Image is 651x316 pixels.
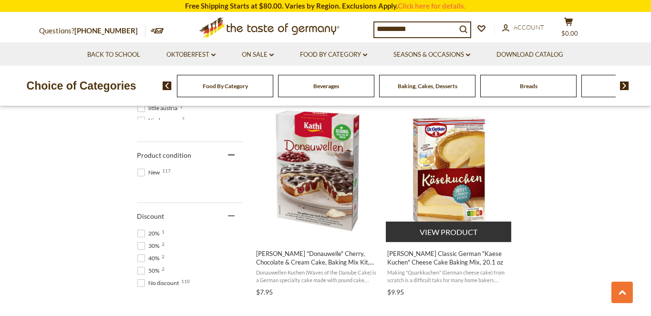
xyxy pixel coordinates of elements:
span: 2 [162,266,165,271]
span: $9.95 [387,288,404,296]
a: On Sale [242,50,274,60]
span: 40% [137,254,163,263]
a: Breads [520,82,537,90]
a: Kathi [255,99,381,299]
span: 117 [163,168,171,173]
span: [PERSON_NAME] "Donauwelle" Cherry, Chocolate & Cream Cake, Baking Mix Kit, 545g [256,249,380,266]
img: Dr. Oetker German Cheese Cake Baking Mix [386,108,512,234]
a: Food By Category [300,50,367,60]
a: Account [502,22,545,33]
a: Beverages [313,82,339,90]
span: 1 [162,229,165,234]
span: Account [514,23,545,31]
span: Making "Quarkkuchen" (German cheese cake) from scratch is a difficult taks for many home bakers. ... [387,269,511,284]
span: [PERSON_NAME] Classic German "Kaese Kuchen" Cheese Cake Baking Mix, 20.1 oz [387,249,511,266]
span: Donauwellen Kuchen (Waves of the Danube Cake) is a German specialty cake made with pound cake, co... [256,269,380,284]
span: 20% [137,229,163,238]
a: Download Catalog [496,50,563,60]
span: 2 [162,242,165,246]
img: previous arrow [163,82,172,90]
a: Click here for details. [398,1,466,10]
a: Food By Category [203,82,248,90]
img: next arrow [620,82,629,90]
span: Niederegger [137,116,183,125]
a: Dr. Oetker Classic German [386,99,512,299]
span: 30% [137,242,163,250]
span: $0.00 [561,30,578,37]
span: Product condition [137,151,192,159]
span: $7.95 [256,288,273,296]
span: 2 [162,254,165,259]
span: Discount [137,212,165,220]
a: Oktoberfest [166,50,216,60]
p: Questions? [40,25,145,37]
span: 110 [182,279,190,284]
a: Back to School [87,50,140,60]
span: little austria [137,104,181,112]
button: $0.00 [555,17,583,41]
span: New [137,168,163,177]
a: Seasons & Occasions [393,50,470,60]
button: View product [386,222,511,242]
a: Baking, Cakes, Desserts [398,82,457,90]
a: [PHONE_NUMBER] [75,26,138,35]
img: Kathi "Donauwelle" Cherry, Chocolate & Cream Cake, Baking Mix Kit, 545g [255,108,381,234]
span: 1 [180,104,183,109]
span: 50% [137,266,163,275]
span: 2 [182,116,185,121]
span: No discount [137,279,182,287]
